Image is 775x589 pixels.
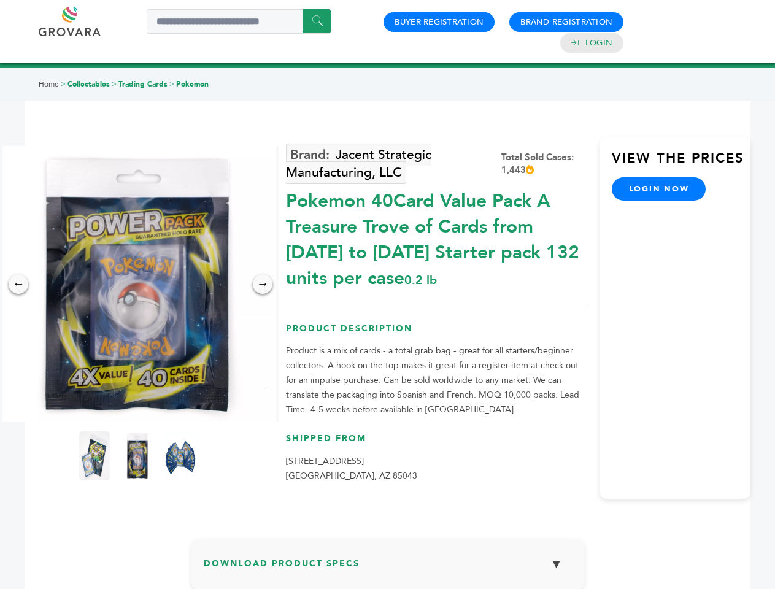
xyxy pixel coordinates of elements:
img: Pokemon 40-Card Value Pack – A Treasure Trove of Cards from 1996 to 2024 - Starter pack! 132 unit... [165,431,196,480]
img: Pokemon 40-Card Value Pack – A Treasure Trove of Cards from 1996 to 2024 - Starter pack! 132 unit... [122,431,153,480]
a: Brand Registration [520,17,612,28]
h3: Download Product Specs [204,551,572,587]
button: ▼ [541,551,572,577]
span: > [61,79,66,89]
p: Product is a mix of cards - a total grab bag - great for all starters/beginner collectors. A hook... [286,344,587,417]
input: Search a product or brand... [147,9,331,34]
span: > [169,79,174,89]
a: Home [39,79,59,89]
p: [STREET_ADDRESS] [GEOGRAPHIC_DATA], AZ 85043 [286,454,587,483]
a: Jacent Strategic Manufacturing, LLC [286,144,431,184]
div: ← [9,274,28,294]
a: Login [585,37,612,48]
div: Total Sold Cases: 1,443 [501,151,587,177]
img: Pokemon 40-Card Value Pack – A Treasure Trove of Cards from 1996 to 2024 - Starter pack! 132 unit... [79,431,110,480]
a: Collectables [67,79,110,89]
a: Trading Cards [118,79,168,89]
h3: Shipped From [286,433,587,454]
div: Pokemon 40Card Value Pack A Treasure Trove of Cards from [DATE] to [DATE] Starter pack 132 units ... [286,182,587,291]
h3: View the Prices [612,149,750,177]
div: → [253,274,272,294]
a: login now [612,177,706,201]
span: > [112,79,117,89]
h3: Product Description [286,323,587,344]
span: 0.2 lb [404,272,437,288]
a: Pokemon [176,79,209,89]
a: Buyer Registration [395,17,484,28]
